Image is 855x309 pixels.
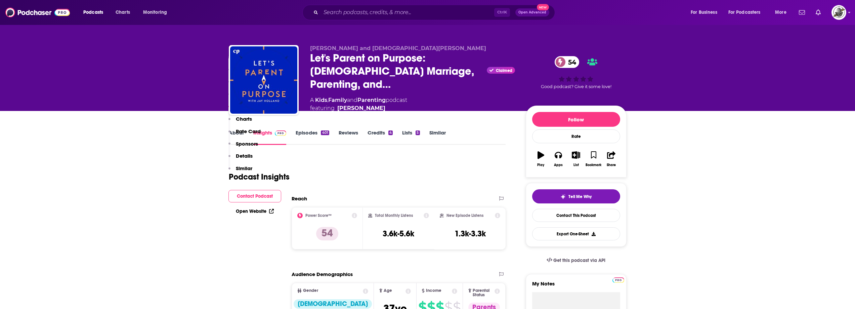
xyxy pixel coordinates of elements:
a: Open Website [236,208,274,214]
img: Let's Parent on Purpose: Christian Marriage, Parenting, and Discipleship [230,46,297,114]
button: open menu [686,7,726,18]
span: [PERSON_NAME] and [DEMOGRAPHIC_DATA][PERSON_NAME] [310,45,486,51]
img: Podchaser - Follow, Share and Rate Podcasts [5,6,70,19]
a: Reviews [339,129,358,145]
div: 4 [388,130,393,135]
img: Podchaser Pro [612,277,624,283]
a: Contact This Podcast [532,209,620,222]
button: Open AdvancedNew [515,8,549,16]
span: , [327,97,328,103]
div: Play [537,163,544,167]
p: Similar [236,165,252,171]
a: Parenting [357,97,386,103]
span: For Podcasters [728,8,761,17]
a: Credits4 [368,129,393,145]
span: and [347,97,357,103]
button: Apps [550,147,567,171]
h2: Audience Demographics [292,271,353,277]
span: 54 [561,56,580,68]
div: Search podcasts, credits, & more... [309,5,561,20]
button: Contact Podcast [228,190,281,202]
h2: Reach [292,195,307,202]
button: open menu [770,7,795,18]
button: Play [532,147,550,171]
div: 54Good podcast? Give it some love! [526,45,627,100]
button: Details [228,153,253,165]
span: featuring [310,104,407,112]
span: Charts [116,8,130,17]
span: Logged in as PodProMaxBooking [831,5,846,20]
p: Sponsors [236,141,258,147]
span: Podcasts [83,8,103,17]
label: My Notes [532,280,620,292]
span: Good podcast? Give it some love! [541,84,611,89]
p: Rate Card [236,128,261,134]
button: Bookmark [585,147,602,171]
img: User Profile [831,5,846,20]
div: List [573,163,579,167]
input: Search podcasts, credits, & more... [321,7,494,18]
span: Monitoring [143,8,167,17]
button: Sponsors [228,141,258,153]
a: Pro website [612,276,624,283]
p: 54 [316,227,338,240]
span: Open Advanced [518,11,546,14]
a: Show notifications dropdown [813,7,823,18]
button: open menu [724,7,770,18]
button: open menu [79,7,112,18]
h2: Total Monthly Listens [375,213,413,218]
span: Claimed [496,69,512,72]
button: Similar [228,165,252,178]
span: More [775,8,786,17]
span: Ctrl K [494,8,510,17]
div: Apps [554,163,563,167]
div: Rate [532,129,620,143]
span: For Business [691,8,717,17]
button: Export One-Sheet [532,227,620,240]
h3: 3.6k-5.6k [383,229,414,239]
span: Tell Me Why [568,194,592,199]
p: Details [236,153,253,159]
a: Episodes401 [296,129,329,145]
a: Charts [111,7,134,18]
a: Family [328,97,347,103]
button: List [567,147,585,171]
a: Get this podcast via API [541,252,611,269]
button: open menu [138,7,176,18]
button: Rate Card [228,128,261,141]
span: Income [426,288,441,293]
span: New [537,4,549,10]
div: A podcast [310,96,407,112]
a: Show notifications dropdown [796,7,808,18]
h2: New Episode Listens [446,213,483,218]
img: tell me why sparkle [560,194,566,199]
div: 401 [321,130,329,135]
span: Age [384,288,392,293]
div: Bookmark [586,163,601,167]
button: Follow [532,112,620,127]
span: Gender [303,288,318,293]
a: 54 [555,56,580,68]
button: Show profile menu [831,5,846,20]
a: Kids [315,97,327,103]
button: tell me why sparkleTell Me Why [532,189,620,203]
span: Parental Status [473,288,494,297]
span: Get this podcast via API [553,258,605,263]
h3: 1.3k-3.3k [455,229,486,239]
div: [PERSON_NAME] [337,104,385,112]
h2: Power Score™ [305,213,332,218]
div: Share [607,163,616,167]
div: 5 [416,130,420,135]
a: Lists5 [402,129,420,145]
div: [DEMOGRAPHIC_DATA] [294,299,372,309]
button: Share [602,147,620,171]
a: Similar [429,129,446,145]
